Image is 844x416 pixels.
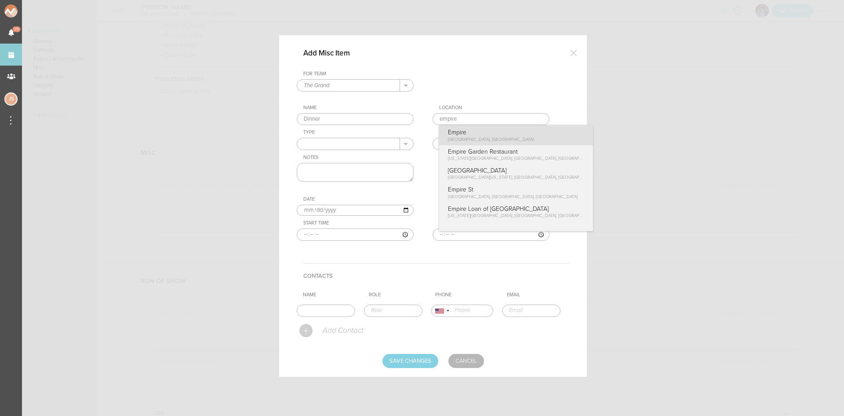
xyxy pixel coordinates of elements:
button: . [400,138,413,150]
span: 19 [12,26,21,32]
input: Select a Team (Required) [297,80,400,91]
p: Empire [448,129,584,136]
input: Email [502,305,560,317]
p: Add Contact [322,326,364,335]
span: [US_STATE][GEOGRAPHIC_DATA], [GEOGRAPHIC_DATA], [GEOGRAPHIC_DATA], [GEOGRAPHIC_DATA] [448,213,644,218]
a: Cancel [448,354,484,368]
div: United States: +1 [432,305,452,317]
a: Add Contact [299,328,364,333]
h4: Add Misc Item [303,48,363,58]
input: ––:–– –– [433,228,549,241]
img: NOMAD [4,4,54,18]
span: [US_STATE][GEOGRAPHIC_DATA], [GEOGRAPHIC_DATA], [GEOGRAPHIC_DATA], [GEOGRAPHIC_DATA] [448,156,644,161]
th: Email [503,288,569,302]
span: [GEOGRAPHIC_DATA][US_STATE], [GEOGRAPHIC_DATA], [GEOGRAPHIC_DATA] [448,175,600,180]
p: [GEOGRAPHIC_DATA] [448,167,584,174]
span: [GEOGRAPHIC_DATA], [GEOGRAPHIC_DATA] [448,137,534,142]
p: Empire Loan of [GEOGRAPHIC_DATA] [448,205,584,213]
input: Save Changes [382,354,438,368]
p: Empire Garden Restaurant [448,148,584,155]
div: Name [303,105,414,111]
h4: Contacts [303,263,569,288]
div: Start Time [303,220,414,226]
input: Role [364,305,422,317]
div: Date [303,196,414,202]
div: Jessica Smith [4,92,18,106]
p: Empire St [448,186,584,193]
span: [GEOGRAPHIC_DATA], [GEOGRAPHIC_DATA], [GEOGRAPHIC_DATA] [448,194,578,199]
input: ––:–– –– [297,228,414,241]
div: For Team [303,71,414,77]
th: Phone [432,288,503,302]
div: Type [303,129,414,136]
th: Name [299,288,365,302]
div: Notes [303,155,414,161]
button: . [400,80,413,91]
div: Location [439,105,549,111]
th: Role [365,288,431,302]
input: Phone [431,305,494,317]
